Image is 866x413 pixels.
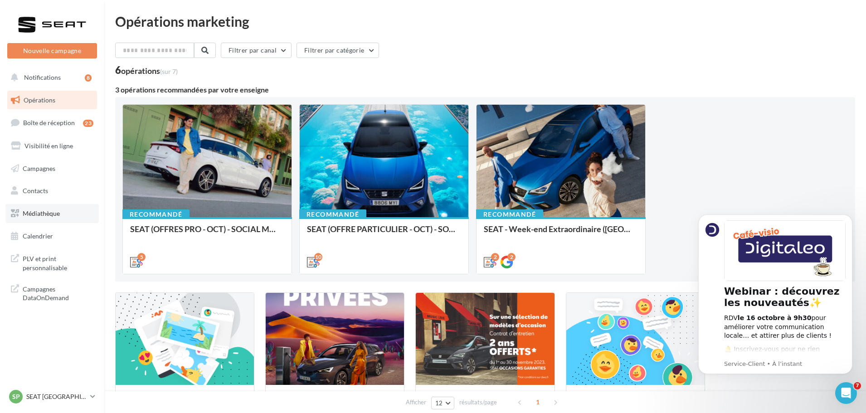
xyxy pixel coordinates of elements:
div: 2 [507,253,516,261]
a: SP SEAT [GEOGRAPHIC_DATA] [7,388,97,405]
span: Opérations [24,96,55,104]
span: Calendrier [23,232,53,240]
div: Recommandé [122,209,190,219]
a: PLV et print personnalisable [5,249,99,276]
div: 23 [83,120,93,127]
span: SP [12,392,20,401]
div: SEAT (OFFRES PRO - OCT) - SOCIAL MEDIA [130,224,284,243]
button: Filtrer par canal [221,43,292,58]
div: Recommandé [299,209,366,219]
button: Filtrer par catégorie [297,43,379,58]
iframe: Intercom live chat [835,382,857,404]
a: Calendrier [5,227,99,246]
span: PLV et print personnalisable [23,253,93,272]
span: Contacts [23,187,48,194]
a: Visibilité en ligne [5,136,99,155]
a: Opérations [5,91,99,110]
button: Notifications 8 [5,68,95,87]
a: Campagnes DataOnDemand [5,279,99,306]
span: (sur 7) [160,68,178,75]
span: Médiathèque [23,209,60,217]
span: Notifications [24,73,61,81]
button: 12 [431,397,454,409]
a: Boîte de réception23 [5,113,99,132]
span: Boîte de réception [23,119,75,126]
div: 3 opérations recommandées par votre enseigne [115,86,855,93]
div: Opérations marketing [115,15,855,28]
span: Campagnes [23,164,55,172]
div: SEAT (OFFRE PARTICULIER - OCT) - SOCIAL MEDIA [307,224,461,243]
span: résultats/page [459,398,497,407]
span: Afficher [406,398,426,407]
span: 12 [435,399,443,407]
a: Médiathèque [5,204,99,223]
button: Nouvelle campagne [7,43,97,58]
span: Visibilité en ligne [24,142,73,150]
div: 5 [137,253,146,261]
span: Campagnes DataOnDemand [23,283,93,302]
a: Campagnes [5,159,99,178]
div: Recommandé [476,209,543,219]
span: 1 [530,395,545,409]
div: opérations [121,67,178,75]
iframe: Intercom notifications message [685,203,866,408]
div: 10 [314,253,322,261]
span: 7 [854,382,861,389]
p: SEAT [GEOGRAPHIC_DATA] [26,392,87,401]
div: SEAT - Week-end Extraordinaire ([GEOGRAPHIC_DATA]) - OCTOBRE [484,224,638,243]
div: 8 [85,74,92,82]
div: 6 [115,65,178,75]
div: 2 [491,253,499,261]
a: Contacts [5,181,99,200]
